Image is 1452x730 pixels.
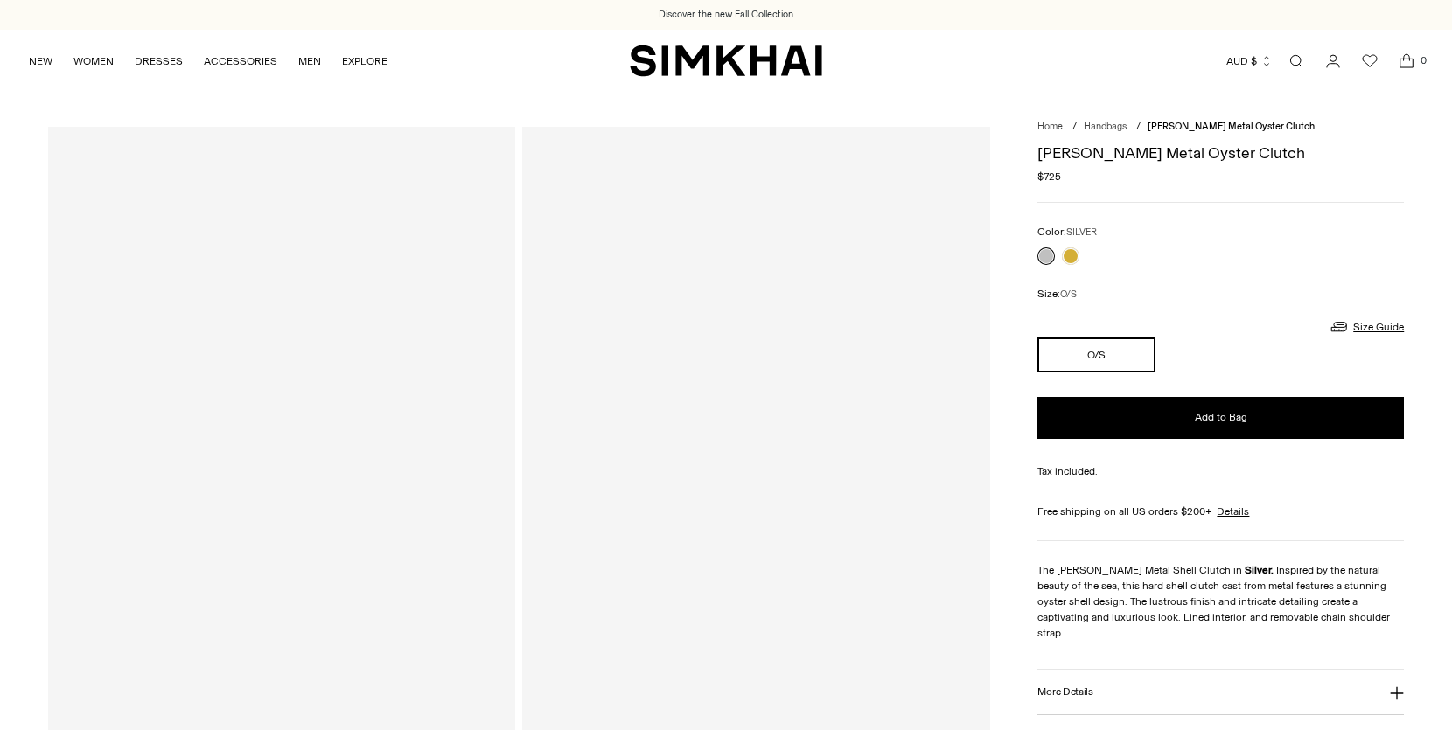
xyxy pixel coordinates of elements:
p: The [PERSON_NAME] Metal Shell Clutch in Inspired by the natural beauty of the sea, this hard shel... [1037,562,1404,641]
a: Details [1217,504,1249,519]
a: DRESSES [135,42,183,80]
button: Add to Bag [1037,397,1404,439]
span: 0 [1415,52,1431,68]
a: NEW [29,42,52,80]
a: Go to the account page [1316,44,1351,79]
a: ACCESSORIES [204,42,277,80]
div: / [1072,120,1077,135]
h1: [PERSON_NAME] Metal Oyster Clutch [1037,145,1404,161]
span: Add to Bag [1195,410,1247,425]
span: $725 [1037,169,1061,184]
a: Wishlist [1352,44,1387,79]
div: / [1136,120,1141,135]
a: Discover the new Fall Collection [659,8,793,22]
a: EXPLORE [342,42,387,80]
h3: More Details [1037,686,1092,698]
a: Home [1037,121,1063,132]
a: Handbags [1084,121,1127,132]
a: WOMEN [73,42,114,80]
strong: . [1271,564,1274,576]
label: Size: [1037,286,1077,302]
a: SIMKHAI [630,44,822,78]
strong: Silver [1245,564,1271,576]
div: Tax included. [1037,463,1404,479]
a: Open search modal [1279,44,1314,79]
a: Open cart modal [1389,44,1424,79]
span: SILVER [1066,226,1097,238]
span: [PERSON_NAME] Metal Oyster Clutch [1148,121,1315,132]
nav: breadcrumbs [1037,120,1404,135]
button: More Details [1037,670,1404,714]
a: Size Guide [1329,316,1404,337]
button: O/S [1037,337,1155,372]
button: AUD $ [1226,42,1273,80]
label: Color: [1037,224,1097,240]
a: MEN [298,42,321,80]
div: Free shipping on all US orders $200+ [1037,504,1404,519]
span: O/S [1060,289,1077,300]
